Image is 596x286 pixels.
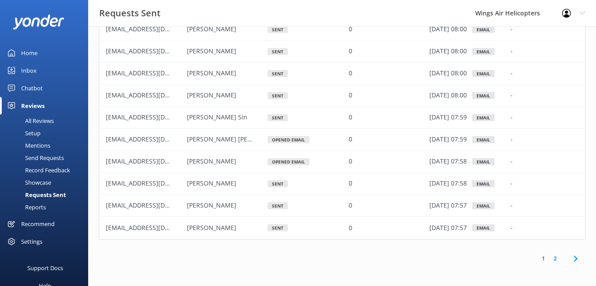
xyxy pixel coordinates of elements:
span: [PERSON_NAME] [PERSON_NAME] [187,135,287,144]
span: [PERSON_NAME] [187,179,236,188]
div: row [99,151,585,173]
div: row [99,107,585,129]
div: Sent [268,92,288,99]
div: Inbox [21,62,37,79]
div: row [99,41,585,63]
span: [PERSON_NAME] [187,25,236,33]
a: Mentions [5,139,88,152]
div: Email [472,48,495,55]
div: row [99,129,585,151]
p: 0 [349,135,352,145]
p: [DATE] 07:59 [429,113,467,123]
div: row [99,19,585,41]
img: yonder-white-logo.png [13,15,64,29]
a: Setup [5,127,88,139]
span: [PERSON_NAME] [187,91,236,100]
div: Send Requests [5,152,64,164]
div: Sent [268,202,288,209]
div: Opened Email [268,158,309,165]
span: [EMAIL_ADDRESS][DOMAIN_NAME] [106,179,209,188]
p: [DATE] 08:00 [429,47,467,56]
p: - [510,201,513,211]
p: [DATE] 07:58 [429,179,467,189]
div: row [99,217,585,239]
span: [EMAIL_ADDRESS][DOMAIN_NAME] [106,91,209,100]
div: Reviews [21,97,45,115]
div: row [99,85,585,107]
p: 0 [349,201,352,211]
p: 0 [349,179,352,189]
p: - [510,113,513,123]
div: row [99,63,585,85]
div: Setup [5,127,41,139]
span: [PERSON_NAME] [187,223,236,232]
a: All Reviews [5,115,88,127]
p: - [510,223,513,233]
p: - [510,179,513,189]
p: - [510,25,513,34]
p: 0 [349,113,352,123]
p: 0 [349,157,352,167]
span: [EMAIL_ADDRESS][DOMAIN_NAME] [106,201,209,210]
p: 0 [349,25,352,34]
div: Record Feedback [5,164,70,176]
div: Reports [5,201,46,213]
div: Recommend [21,215,55,233]
span: [PERSON_NAME] [187,47,236,56]
div: Email [472,180,495,187]
a: Send Requests [5,152,88,164]
div: Email [472,158,495,165]
span: [PERSON_NAME] [187,157,236,166]
a: Requests Sent [5,189,88,201]
span: [EMAIL_ADDRESS][DOMAIN_NAME] [106,157,209,166]
div: Opened Email [268,136,309,143]
div: Showcase [5,176,51,189]
span: [EMAIL_ADDRESS][DOMAIN_NAME] [106,223,209,232]
a: Record Feedback [5,164,88,176]
p: [DATE] 08:00 [429,91,467,100]
p: [DATE] 08:00 [429,69,467,78]
span: [PERSON_NAME] [187,201,236,210]
div: Home [21,44,37,62]
p: [DATE] 08:00 [429,25,467,34]
h3: Requests Sent [99,6,160,20]
p: 0 [349,91,352,100]
div: Email [472,224,495,231]
div: Sent [268,48,288,55]
div: Email [472,92,495,99]
div: Sent [268,180,288,187]
p: - [510,135,513,145]
span: [EMAIL_ADDRESS][DOMAIN_NAME] [106,113,209,122]
div: Email [472,202,495,209]
a: Reports [5,201,88,213]
div: Settings [21,233,42,250]
p: 0 [349,47,352,56]
p: 0 [349,69,352,78]
div: Email [472,26,495,33]
div: Sent [268,70,288,77]
div: Email [472,70,495,77]
div: grid [99,19,585,239]
div: Requests Sent [5,189,66,201]
span: [EMAIL_ADDRESS][DOMAIN_NAME] [106,69,209,78]
span: [EMAIL_ADDRESS][DOMAIN_NAME] [106,47,209,56]
div: Sent [268,26,288,33]
p: - [510,69,513,78]
p: [DATE] 07:57 [429,201,467,211]
p: - [510,157,513,167]
div: Chatbot [21,79,43,97]
div: row [99,195,585,217]
p: [DATE] 07:57 [429,223,467,233]
p: 0 [349,223,352,233]
div: Sent [268,224,288,231]
div: Email [472,114,495,121]
div: Support Docs [27,259,63,277]
div: Email [472,136,495,143]
a: Showcase [5,176,88,189]
a: 2 [549,254,561,263]
span: [EMAIL_ADDRESS][DOMAIN_NAME] [106,25,209,33]
p: [DATE] 07:58 [429,157,467,167]
div: row [99,173,585,195]
span: [PERSON_NAME] [187,69,236,78]
div: Sent [268,114,288,121]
